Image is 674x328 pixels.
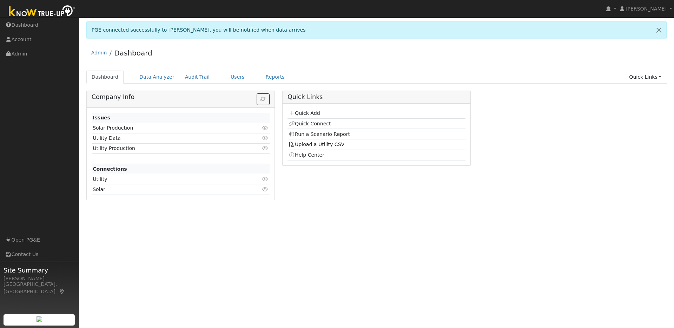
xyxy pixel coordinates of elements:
strong: Issues [93,115,110,120]
td: Solar Production [92,123,241,133]
a: Close [652,21,666,39]
a: Data Analyzer [134,71,180,84]
td: Utility Data [92,133,241,143]
span: Site Summary [4,265,75,275]
a: Users [225,71,250,84]
h5: Company Info [92,93,270,101]
a: Quick Connect [289,121,331,126]
td: Solar [92,184,241,195]
a: Quick Add [289,110,320,116]
i: Click to view [262,177,269,182]
a: Admin [91,50,107,55]
div: PGE connected successfully to [PERSON_NAME], you will be notified when data arrives [86,21,667,39]
strong: Connections [93,166,127,172]
a: Audit Trail [180,71,215,84]
a: Dashboard [86,71,124,84]
i: Click to view [262,187,269,192]
i: Click to view [262,125,269,130]
a: Dashboard [114,49,152,57]
a: Quick Links [624,71,667,84]
a: Upload a Utility CSV [289,142,344,147]
div: [GEOGRAPHIC_DATA], [GEOGRAPHIC_DATA] [4,281,75,295]
a: Help Center [289,152,324,158]
td: Utility [92,174,241,184]
h5: Quick Links [288,93,465,101]
a: Reports [260,71,290,84]
a: Run a Scenario Report [289,131,350,137]
img: retrieve [37,316,42,322]
img: Know True-Up [5,4,79,20]
i: Click to view [262,136,269,140]
span: [PERSON_NAME] [626,6,667,12]
div: [PERSON_NAME] [4,275,75,282]
td: Utility Production [92,143,241,153]
i: Click to view [262,146,269,151]
a: Map [59,289,65,294]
